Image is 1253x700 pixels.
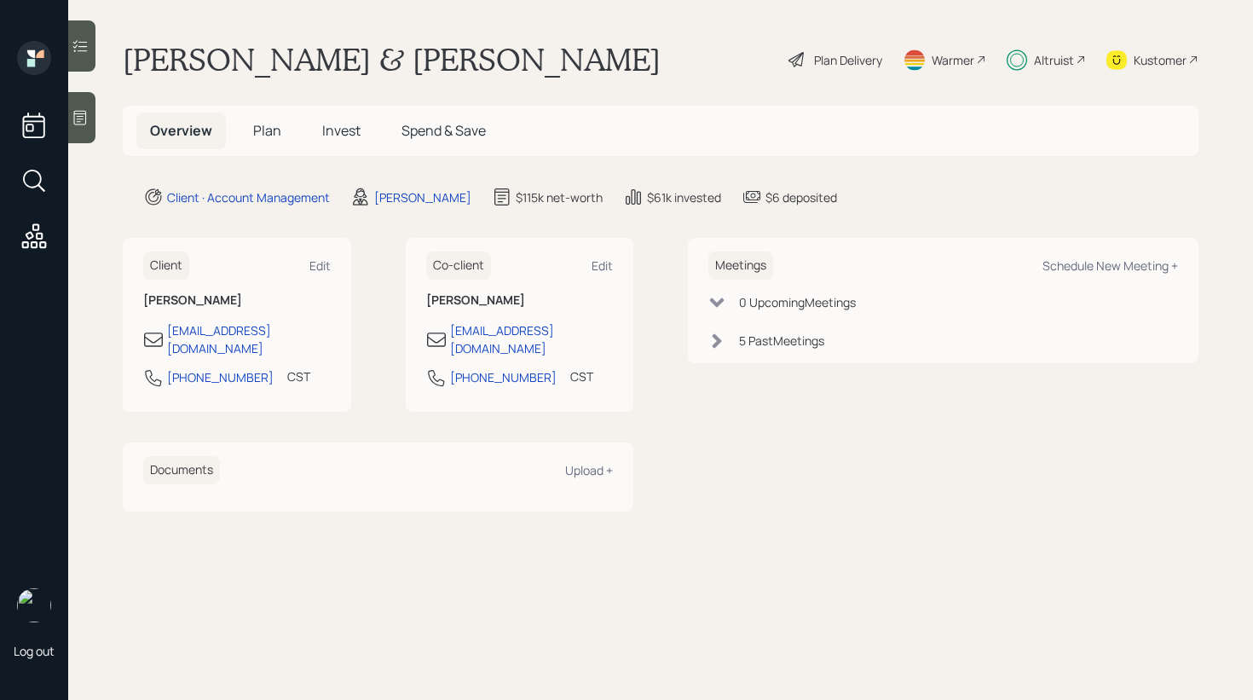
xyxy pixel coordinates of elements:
div: Edit [592,257,613,274]
div: Warmer [932,51,974,69]
span: Invest [322,121,361,140]
h6: Meetings [708,252,773,280]
div: [PHONE_NUMBER] [167,368,274,386]
h6: Co-client [426,252,491,280]
div: [PERSON_NAME] [374,188,471,206]
img: retirable_logo.png [17,588,51,622]
span: Spend & Save [401,121,486,140]
span: Plan [253,121,281,140]
div: $6 deposited [765,188,837,206]
div: Client · Account Management [167,188,330,206]
div: Schedule New Meeting + [1042,257,1178,274]
div: CST [570,367,593,385]
div: Altruist [1034,51,1074,69]
div: Kustomer [1134,51,1187,69]
div: Plan Delivery [814,51,882,69]
div: 0 Upcoming Meeting s [739,293,856,311]
div: 5 Past Meeting s [739,332,824,350]
h6: Client [143,252,189,280]
div: [EMAIL_ADDRESS][DOMAIN_NAME] [167,321,331,357]
div: $61k invested [647,188,721,206]
div: [PHONE_NUMBER] [450,368,557,386]
h1: [PERSON_NAME] & [PERSON_NAME] [123,41,661,78]
h6: Documents [143,456,220,484]
div: $115k net-worth [516,188,603,206]
div: Upload + [565,462,613,478]
h6: [PERSON_NAME] [426,293,614,308]
div: [EMAIL_ADDRESS][DOMAIN_NAME] [450,321,614,357]
div: Edit [309,257,331,274]
div: CST [287,367,310,385]
span: Overview [150,121,212,140]
div: Log out [14,643,55,659]
h6: [PERSON_NAME] [143,293,331,308]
